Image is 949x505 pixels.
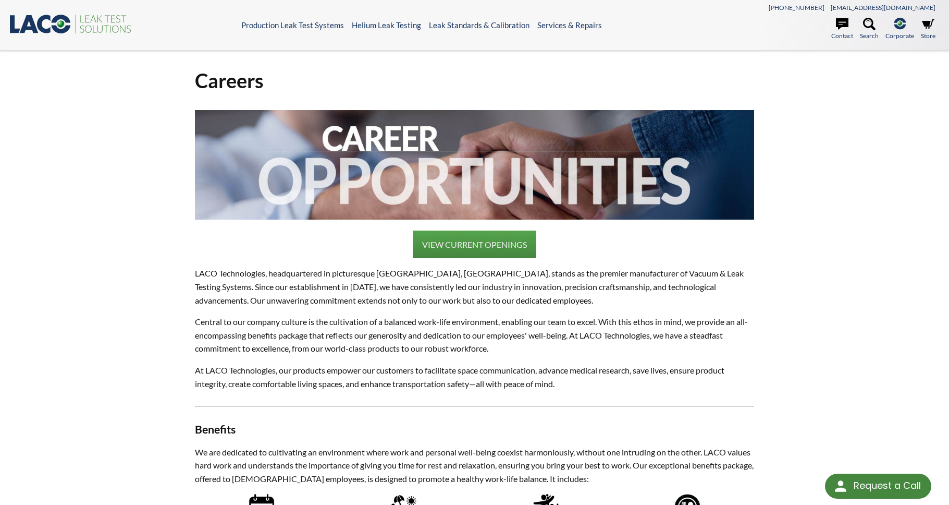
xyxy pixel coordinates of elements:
[825,474,931,499] div: Request a Call
[195,364,755,390] p: At LACO Technologies, our products empower our customers to facilitate space communication, advan...
[195,68,755,93] h1: Careers
[413,231,536,259] a: VIEW CURRENT OPENINGS
[241,20,344,30] a: Production Leak Test Systems
[537,20,602,30] a: Services & Repairs
[860,18,879,41] a: Search
[195,446,755,486] p: We are dedicated to cultivating an environment where work and personal well-being coexist harmoni...
[831,4,935,11] a: [EMAIL_ADDRESS][DOMAIN_NAME]
[352,20,421,30] a: Helium Leak Testing
[769,4,824,11] a: [PHONE_NUMBER]
[921,18,935,41] a: Store
[832,478,849,495] img: round button
[429,20,529,30] a: Leak Standards & Calibration
[885,31,914,41] span: Corporate
[854,474,921,498] div: Request a Call
[195,423,755,437] h3: Benefits
[195,267,755,307] p: LACO Technologies, headquartered in picturesque [GEOGRAPHIC_DATA], [GEOGRAPHIC_DATA], stands as t...
[831,18,853,41] a: Contact
[195,315,755,355] p: Central to our company culture is the cultivation of a balanced work-life environment, enabling o...
[195,110,755,220] img: 2024-Career-Opportunities.jpg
